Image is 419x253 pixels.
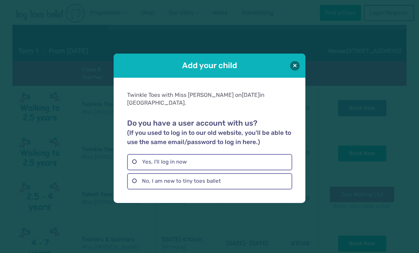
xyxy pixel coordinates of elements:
small: (If you used to log in to our old website, you'll be able to use the same email/password to log i... [127,129,291,145]
span: [DATE] [242,92,260,98]
div: Twinkle Toes with Miss [PERSON_NAME] on in [GEOGRAPHIC_DATA]. [127,91,292,107]
h1: Add your child [134,60,285,71]
label: No, I am new to tiny toes ballet [127,173,292,189]
label: Yes, I'll log in now [127,154,292,170]
h2: Do you have a user account with us? [127,119,292,147]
